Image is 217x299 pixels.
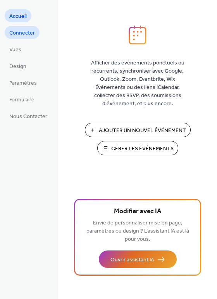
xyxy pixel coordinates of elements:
button: Ajouter Un Nouvel Événement [85,123,191,137]
a: Vues [5,43,26,56]
a: Formulaire [5,93,39,106]
span: Nous Contacter [9,113,47,121]
span: Design [9,63,26,71]
span: Accueil [9,12,27,21]
a: Accueil [5,9,31,22]
button: Ouvrir assistant IA [99,250,177,268]
a: Nous Contacter [5,110,52,122]
a: Connecter [5,26,40,39]
span: Connecter [9,29,35,37]
span: Paramètres [9,79,37,87]
span: Afficher des événements ponctuels ou récurrents, synchroniser avec Google, Outlook, Zoom, Eventbr... [85,59,190,108]
span: Modifier avec IA [114,206,161,217]
span: Envie de personnaliser mise en page, paramètres ou design ? L’assistant IA est là pour vous. [86,218,189,245]
a: Design [5,59,31,72]
img: logo_icon.svg [129,25,146,45]
span: Ouvrir assistant IA [110,256,154,264]
span: Ajouter Un Nouvel Événement [99,127,186,135]
a: Paramètres [5,76,41,89]
span: Gérer les Événements [111,145,174,153]
button: Gérer les Événements [97,141,178,155]
span: Vues [9,46,21,54]
span: Formulaire [9,96,34,104]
